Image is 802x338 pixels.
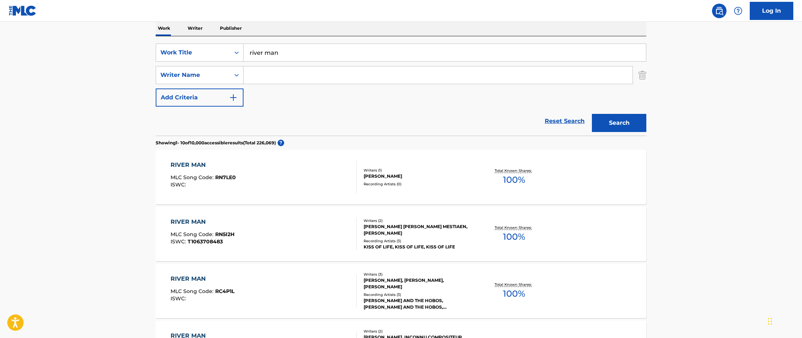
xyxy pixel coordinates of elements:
img: Delete Criterion [638,66,646,84]
span: ISWC : [171,238,188,245]
button: Add Criteria [156,88,244,107]
span: 100 % [503,230,525,243]
img: help [734,7,742,15]
div: RIVER MAN [171,218,234,226]
span: 100 % [503,287,525,300]
div: Recording Artists ( 3 ) [364,292,473,297]
div: Recording Artists ( 3 ) [364,238,473,244]
div: Writers ( 2 ) [364,329,473,334]
p: Publisher [218,21,244,36]
span: ISWC : [171,295,188,302]
form: Search Form [156,44,646,136]
div: Writers ( 1 ) [364,168,473,173]
p: Total Known Shares: [495,225,533,230]
a: RIVER MANMLC Song Code:RN5I2HISWC:T1063708483Writers (2)[PERSON_NAME] [PERSON_NAME] MESTIAEN, [PE... [156,207,646,261]
a: RIVER MANMLC Song Code:RC4P1LISWC:Writers (3)[PERSON_NAME], [PERSON_NAME], [PERSON_NAME]Recording... [156,264,646,318]
div: [PERSON_NAME] AND THE HOBOS, [PERSON_NAME] AND THE HOBOS, [PERSON_NAME] AND THE HOBOS [364,297,473,310]
p: Total Known Shares: [495,282,533,287]
img: MLC Logo [9,5,37,16]
div: [PERSON_NAME] [PERSON_NAME] MESTIAEN, [PERSON_NAME] [364,223,473,236]
div: Writer Name [160,71,226,79]
div: Writers ( 3 ) [364,272,473,277]
p: Work [156,21,172,36]
a: Reset Search [541,113,588,129]
span: MLC Song Code : [171,288,215,294]
div: Work Title [160,48,226,57]
span: MLC Song Code : [171,174,215,181]
span: ? [278,140,284,146]
div: RIVER MAN [171,275,234,283]
a: RIVER MANMLC Song Code:RN7LE0ISWC:Writers (1)[PERSON_NAME]Recording Artists (0)Total Known Shares... [156,150,646,204]
span: MLC Song Code : [171,231,215,238]
button: Search [592,114,646,132]
span: RN5I2H [215,231,234,238]
div: Help [731,4,745,18]
span: ISWC : [171,181,188,188]
span: T1063708483 [188,238,223,245]
img: search [715,7,724,15]
span: 100 % [503,173,525,186]
iframe: Chat Widget [766,303,802,338]
p: Writer [185,21,205,36]
div: Drag [768,310,772,332]
div: [PERSON_NAME], [PERSON_NAME], [PERSON_NAME] [364,277,473,290]
div: Recording Artists ( 0 ) [364,181,473,187]
div: RIVER MAN [171,161,236,169]
a: Log In [750,2,793,20]
div: KISS OF LIFE, KISS OF LIFE, KISS OF LIFE [364,244,473,250]
div: [PERSON_NAME] [364,173,473,180]
img: 9d2ae6d4665cec9f34b9.svg [229,93,238,102]
p: Total Known Shares: [495,168,533,173]
p: Showing 1 - 10 of 10,000 accessible results (Total 226,069 ) [156,140,276,146]
div: Writers ( 2 ) [364,218,473,223]
span: RN7LE0 [215,174,236,181]
a: Public Search [712,4,727,18]
span: RC4P1L [215,288,234,294]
